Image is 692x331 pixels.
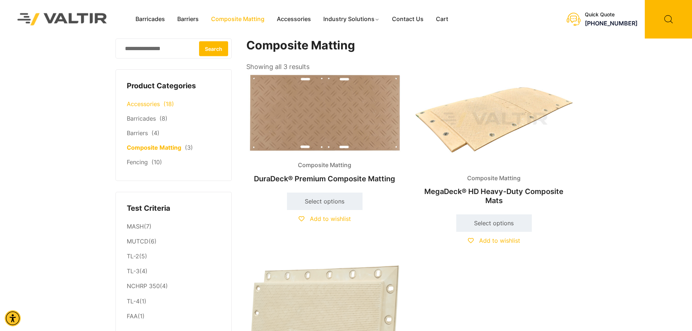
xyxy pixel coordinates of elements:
div: Accessibility Menu [5,310,21,326]
h4: Product Categories [127,81,220,92]
a: Contact Us [386,14,430,25]
a: Add to wishlist [299,215,351,222]
a: Barriers [127,129,148,137]
a: Add to wishlist [468,237,520,244]
img: Valtir Rentals [8,4,117,35]
p: Showing all 3 results [246,61,309,73]
span: (3) [185,144,193,151]
a: Barricades [129,14,171,25]
li: (7) [127,219,220,234]
a: Composite Matting [127,144,181,151]
a: TL-4 [127,298,139,305]
button: Search [199,41,228,56]
a: NCHRP 350 [127,282,160,290]
a: Select options for “MegaDeck® HD Heavy-Duty Composite Mats” [456,214,532,232]
a: Barriers [171,14,205,25]
li: (4) [127,264,220,279]
span: Add to wishlist [479,237,520,244]
a: MUTCD [127,238,149,245]
span: (18) [163,100,174,108]
a: Cart [430,14,454,25]
span: (4) [151,129,159,137]
img: Composite Matting [246,73,403,154]
li: (1) [127,309,220,322]
li: (1) [127,294,220,309]
span: Add to wishlist [310,215,351,222]
a: MASH [127,223,144,230]
img: Composite Matting [416,73,572,167]
a: Accessories [127,100,160,108]
h2: MegaDeck® HD Heavy-Duty Composite Mats [416,183,572,208]
a: Select options for “DuraDeck® Premium Composite Matting” [287,193,363,210]
a: TL-3 [127,267,139,275]
span: (8) [159,115,167,122]
h4: Test Criteria [127,203,220,214]
a: Composite Matting [205,14,271,25]
div: Quick Quote [585,12,638,18]
a: Composite MattingMegaDeck® HD Heavy-Duty Composite Mats [416,73,572,208]
span: (10) [151,158,162,166]
input: Search for: [116,39,232,58]
li: (6) [127,234,220,249]
h1: Composite Matting [246,39,573,53]
a: Industry Solutions [317,14,386,25]
li: (4) [127,279,220,294]
span: Composite Matting [462,173,526,184]
a: Accessories [271,14,317,25]
a: FAA [127,312,138,320]
a: Barricades [127,115,156,122]
li: (5) [127,249,220,264]
a: TL-2 [127,253,139,260]
a: Composite MattingDuraDeck® Premium Composite Matting [246,73,403,187]
a: Fencing [127,158,148,166]
span: Composite Matting [292,160,357,171]
h2: DuraDeck® Premium Composite Matting [246,171,403,187]
a: call (888) 496-3625 [585,20,638,27]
